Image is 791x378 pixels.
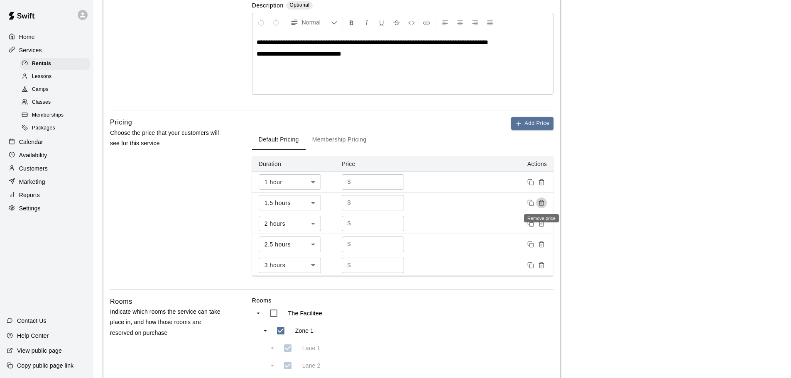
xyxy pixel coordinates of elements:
button: Right Align [468,15,482,30]
p: Help Center [17,332,49,340]
button: Remove price [536,239,547,250]
button: Remove price [536,177,547,188]
div: Remove price [524,214,559,222]
a: Memberships [20,109,93,122]
button: Remove price [536,198,547,208]
p: $ [348,178,351,186]
button: Membership Pricing [306,130,373,150]
button: Add Price [511,117,553,130]
div: Lessons [20,71,90,83]
a: Availability [7,149,87,161]
button: Duplicate price [525,177,536,188]
button: Default Pricing [252,130,306,150]
th: Duration [252,156,335,172]
a: Lessons [20,70,93,83]
p: Home [19,33,35,41]
h6: Pricing [110,117,132,128]
button: Format Italics [360,15,374,30]
button: Duplicate price [525,260,536,271]
button: Center Align [453,15,467,30]
span: Normal [302,18,331,27]
div: 1.5 hours [259,195,321,210]
p: Settings [19,204,41,212]
span: Optional [289,2,309,8]
p: Indicate which rooms the service can take place in, and how those rooms are reserved on purchase [110,307,225,338]
p: Lane 2 [302,361,321,370]
p: Zone 1 [295,327,314,335]
div: Camps [20,84,90,95]
p: Reports [19,191,40,199]
button: Remove price [536,218,547,229]
button: Format Strikethrough [389,15,404,30]
button: Duplicate price [525,198,536,208]
p: Availability [19,151,47,159]
button: Duplicate price [525,239,536,250]
span: Lessons [32,73,52,81]
span: Packages [32,124,55,132]
p: View public page [17,346,62,355]
p: The Facilitee [288,309,322,317]
a: Reports [7,189,87,201]
button: Remove price [536,260,547,271]
div: Packages [20,122,90,134]
h6: Rooms [110,296,132,307]
p: $ [348,261,351,270]
div: 2 hours [259,216,321,231]
span: Camps [32,85,49,94]
a: Marketing [7,176,87,188]
p: Choose the price that your customers will see for this service [110,128,225,149]
p: Services [19,46,42,54]
span: Classes [32,98,51,107]
button: Format Underline [375,15,389,30]
a: Customers [7,162,87,175]
a: Classes [20,96,93,109]
div: Rentals [20,58,90,70]
p: Customers [19,164,48,173]
a: Packages [20,122,93,135]
p: $ [348,198,351,207]
th: Actions [418,156,553,172]
span: Memberships [32,111,64,119]
p: Calendar [19,138,43,146]
span: Rentals [32,60,51,68]
button: Duplicate price [525,218,536,229]
button: Format Bold [345,15,359,30]
button: Redo [269,15,283,30]
label: Rooms [252,296,553,305]
p: Copy public page link [17,361,73,370]
button: Formatting Options [287,15,341,30]
button: Left Align [438,15,452,30]
p: $ [348,219,351,228]
button: Insert Link [419,15,433,30]
div: Memberships [20,110,90,121]
button: Undo [254,15,268,30]
button: Justify Align [483,15,497,30]
a: Rentals [20,57,93,70]
p: Contact Us [17,317,47,325]
label: Description [252,1,284,11]
div: 3 hours [259,258,321,273]
p: Lane 1 [302,344,321,352]
th: Price [335,156,418,172]
div: Classes [20,97,90,108]
div: 2.5 hours [259,237,321,252]
a: Services [7,44,87,56]
a: Camps [20,83,93,96]
div: 1 hour [259,174,321,190]
a: Settings [7,202,87,215]
p: Marketing [19,178,45,186]
a: Calendar [7,136,87,148]
a: Home [7,31,87,43]
button: Insert Code [404,15,419,30]
p: $ [348,240,351,249]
